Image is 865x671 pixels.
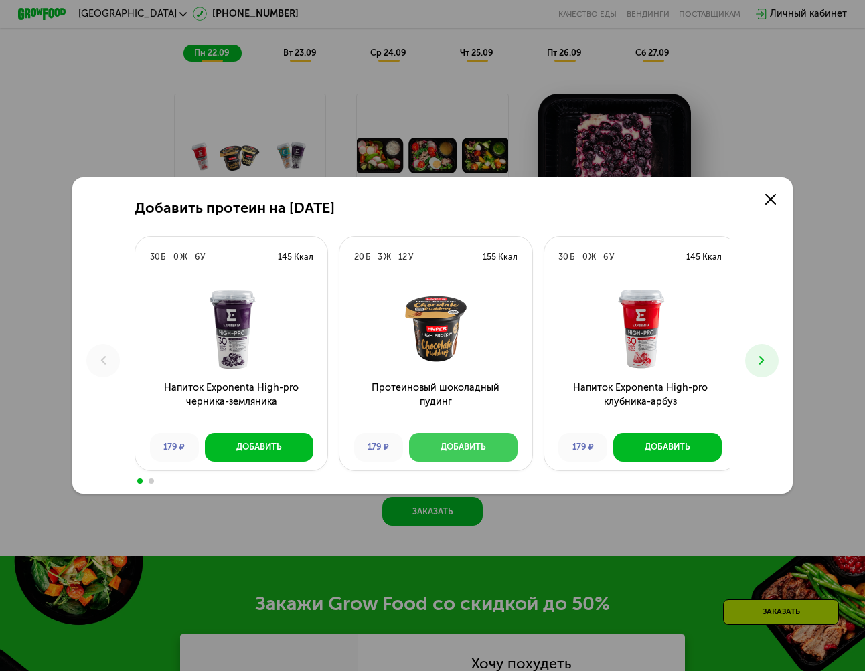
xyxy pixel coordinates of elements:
div: 155 Ккал [483,251,518,263]
div: 30 [558,251,568,263]
div: 20 [354,251,364,263]
div: 30 [150,251,160,263]
div: Ж [180,251,187,263]
div: Ж [588,251,596,263]
div: 145 Ккал [686,251,722,263]
div: У [609,251,615,263]
div: 6 [195,251,200,263]
div: 179 ₽ [558,433,607,462]
h3: Напиток Exponenta High-pro клубника-арбуз [544,381,736,424]
div: Добавить [441,441,486,453]
div: 179 ₽ [150,433,199,462]
h3: Протеиновый шоколадный пудинг [339,381,532,424]
div: Ж [384,251,391,263]
img: Напиток Exponenta High-pro клубника-арбуз [554,287,727,371]
div: 12 [398,251,407,263]
div: 145 Ккал [278,251,313,263]
div: Добавить [645,441,690,453]
div: Б [570,251,575,263]
button: Добавить [613,433,722,462]
div: 0 [582,251,588,263]
button: Добавить [409,433,518,462]
div: У [408,251,414,263]
img: Напиток Exponenta High-pro черника-земляника [145,287,318,371]
button: Добавить [205,433,313,462]
div: Добавить [236,441,282,453]
div: 0 [173,251,179,263]
div: 3 [378,251,382,263]
h2: Добавить протеин на [DATE] [135,200,335,217]
h3: Напиток Exponenta High-pro черника-земляника [135,381,327,424]
div: 6 [603,251,608,263]
div: 179 ₽ [354,433,403,462]
img: Протеиновый шоколадный пудинг [349,287,523,371]
div: Б [366,251,371,263]
div: Б [161,251,166,263]
div: У [200,251,206,263]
